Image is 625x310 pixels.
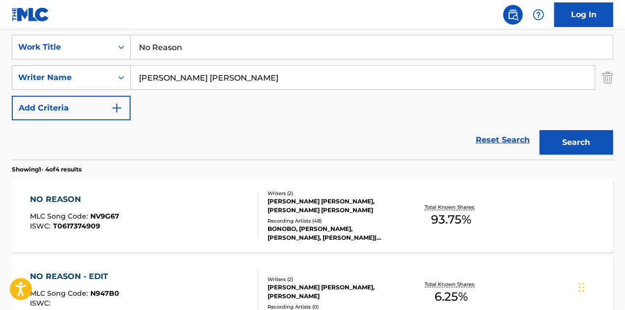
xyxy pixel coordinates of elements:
[90,212,119,221] span: NV9G67
[529,5,548,25] div: Help
[554,2,613,27] a: Log In
[30,194,119,205] div: NO REASON
[435,288,468,306] span: 6.25 %
[431,211,471,228] span: 93.75 %
[18,72,107,84] div: Writer Name
[425,281,478,288] p: Total Known Shares:
[268,190,401,197] div: Writers ( 2 )
[111,102,123,114] img: 9d2ae6d4665cec9f34b9.svg
[507,9,519,21] img: search
[12,165,82,174] p: Showing 1 - 4 of 4 results
[533,9,544,21] img: help
[268,276,401,283] div: Writers ( 2 )
[471,129,535,151] a: Reset Search
[602,65,613,90] img: Delete Criterion
[12,96,131,120] button: Add Criteria
[503,5,523,25] a: Public Search
[268,217,401,225] div: Recording Artists ( 48 )
[540,130,613,155] button: Search
[30,299,53,308] span: ISWC :
[268,197,401,215] div: [PERSON_NAME] [PERSON_NAME], [PERSON_NAME] [PERSON_NAME]
[576,263,625,310] iframe: Chat Widget
[579,273,585,302] div: Drag
[30,212,90,221] span: MLC Song Code :
[30,222,53,230] span: ISWC :
[18,41,107,53] div: Work Title
[12,35,613,160] form: Search Form
[90,289,119,298] span: N947B0
[12,179,613,253] a: NO REASONMLC Song Code:NV9G67ISWC:T0617374909Writers (2)[PERSON_NAME] [PERSON_NAME], [PERSON_NAME...
[268,225,401,242] div: BONOBO, [PERSON_NAME], [PERSON_NAME], [PERSON_NAME]|[PERSON_NAME], [PERSON_NAME]
[425,203,478,211] p: Total Known Shares:
[268,283,401,301] div: [PERSON_NAME] [PERSON_NAME], [PERSON_NAME]
[53,222,100,230] span: T0617374909
[30,289,90,298] span: MLC Song Code :
[30,271,119,282] div: NO REASON - EDIT
[12,7,50,22] img: MLC Logo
